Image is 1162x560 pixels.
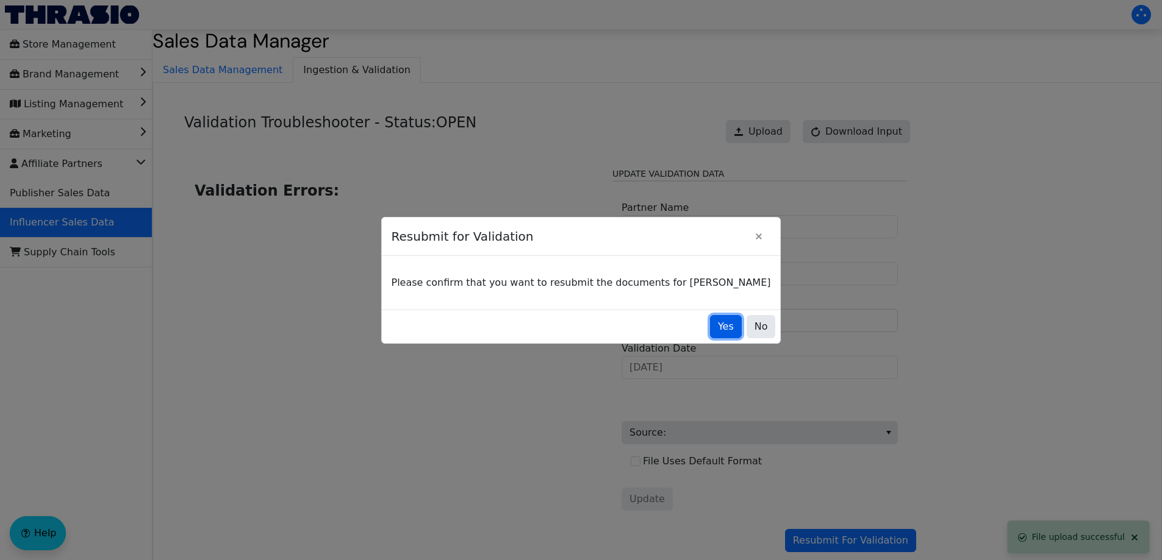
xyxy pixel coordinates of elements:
button: Close [747,225,770,248]
span: No [755,319,768,334]
button: Yes [710,315,742,338]
span: Yes [718,319,734,334]
span: Resubmit for Validation [392,221,748,252]
button: No [747,315,776,338]
p: Please confirm that you want to resubmit the documents for [PERSON_NAME] [392,275,771,290]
